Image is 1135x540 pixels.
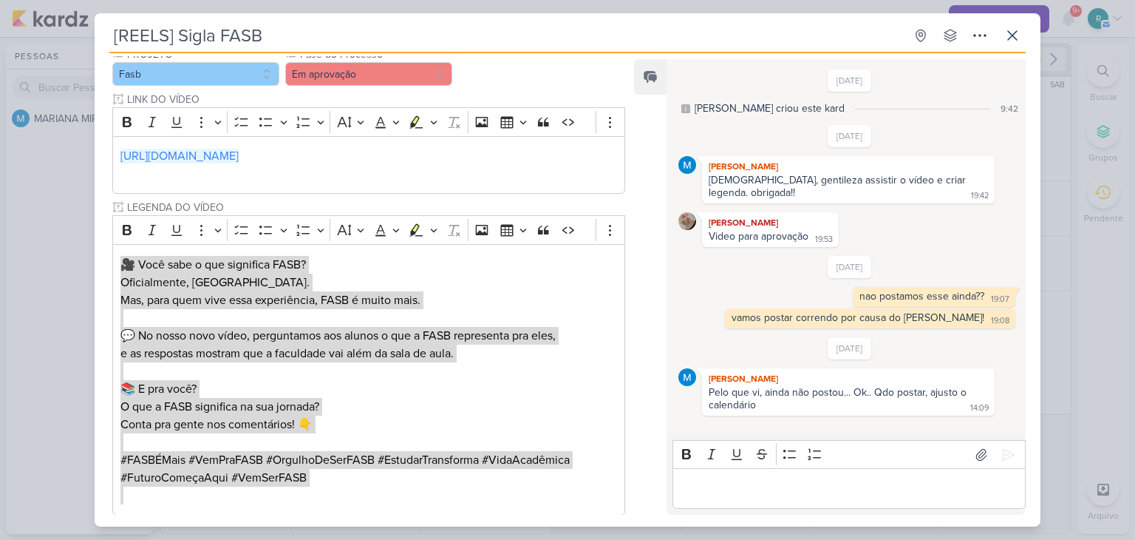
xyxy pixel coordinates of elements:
[672,440,1026,469] div: Editor toolbar
[112,136,625,195] div: Editor editing area: main
[709,386,969,411] div: Pelo que vi, ainda não postou... Ok.. Qdo postar, ajusto o calendário
[678,212,696,230] img: Sarah Violante
[285,62,452,86] button: Em aprovação
[678,156,696,174] img: MARIANA MIRANDA
[732,311,984,324] div: vamos postar correndo por causa do [PERSON_NAME]!
[109,22,904,49] input: Kard Sem Título
[672,468,1026,509] div: Editor editing area: main
[971,190,989,202] div: 19:42
[705,159,992,174] div: [PERSON_NAME]
[112,244,625,516] div: Editor editing area: main
[112,107,625,136] div: Editor toolbar
[709,174,969,199] div: [DEMOGRAPHIC_DATA], gentileza assistir o vídeo e criar legenda. obrigada!!
[112,62,279,86] button: Fasb
[120,256,617,309] p: 🎥 Você sabe o que significa FASB? Oficialmente, [GEOGRAPHIC_DATA]. Mas, para quem vive essa exper...
[678,368,696,386] img: MARIANA MIRANDA
[120,149,239,163] a: [URL][DOMAIN_NAME]
[705,215,836,230] div: [PERSON_NAME]
[991,294,1009,306] div: 19:07
[120,451,617,504] p: #FASBÉMais #VemPraFASB #OrgulhoDeSerFASB #EstudarTransforma #VidaAcadêmica #FuturoComeçaAqui #Vem...
[859,290,984,303] div: nao postamos esse ainda??
[970,402,989,414] div: 14:09
[815,234,833,246] div: 19:53
[991,315,1009,327] div: 19:08
[695,101,845,116] div: [PERSON_NAME] criou este kard
[705,371,992,386] div: [PERSON_NAME]
[112,215,625,244] div: Editor toolbar
[120,327,617,362] p: 💬 No nosso novo vídeo, perguntamos aos alunos o que a FASB representa pra eles, e as respostas mo...
[120,380,617,433] p: 📚 E pra você? O que a FASB significa na sua jornada? Conta pra gente nos comentários! 👇
[124,200,625,215] input: Texto sem título
[709,230,808,243] div: Video para aprovação
[124,92,625,107] input: Texto sem título
[1001,102,1018,115] div: 9:42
